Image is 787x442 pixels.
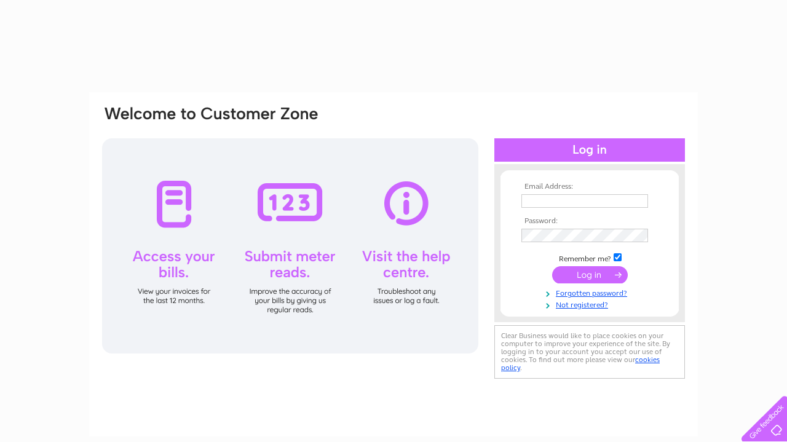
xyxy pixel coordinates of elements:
[521,298,661,310] a: Not registered?
[501,355,660,372] a: cookies policy
[494,325,685,379] div: Clear Business would like to place cookies on your computer to improve your experience of the sit...
[521,286,661,298] a: Forgotten password?
[518,183,661,191] th: Email Address:
[518,217,661,226] th: Password:
[518,251,661,264] td: Remember me?
[552,266,628,283] input: Submit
